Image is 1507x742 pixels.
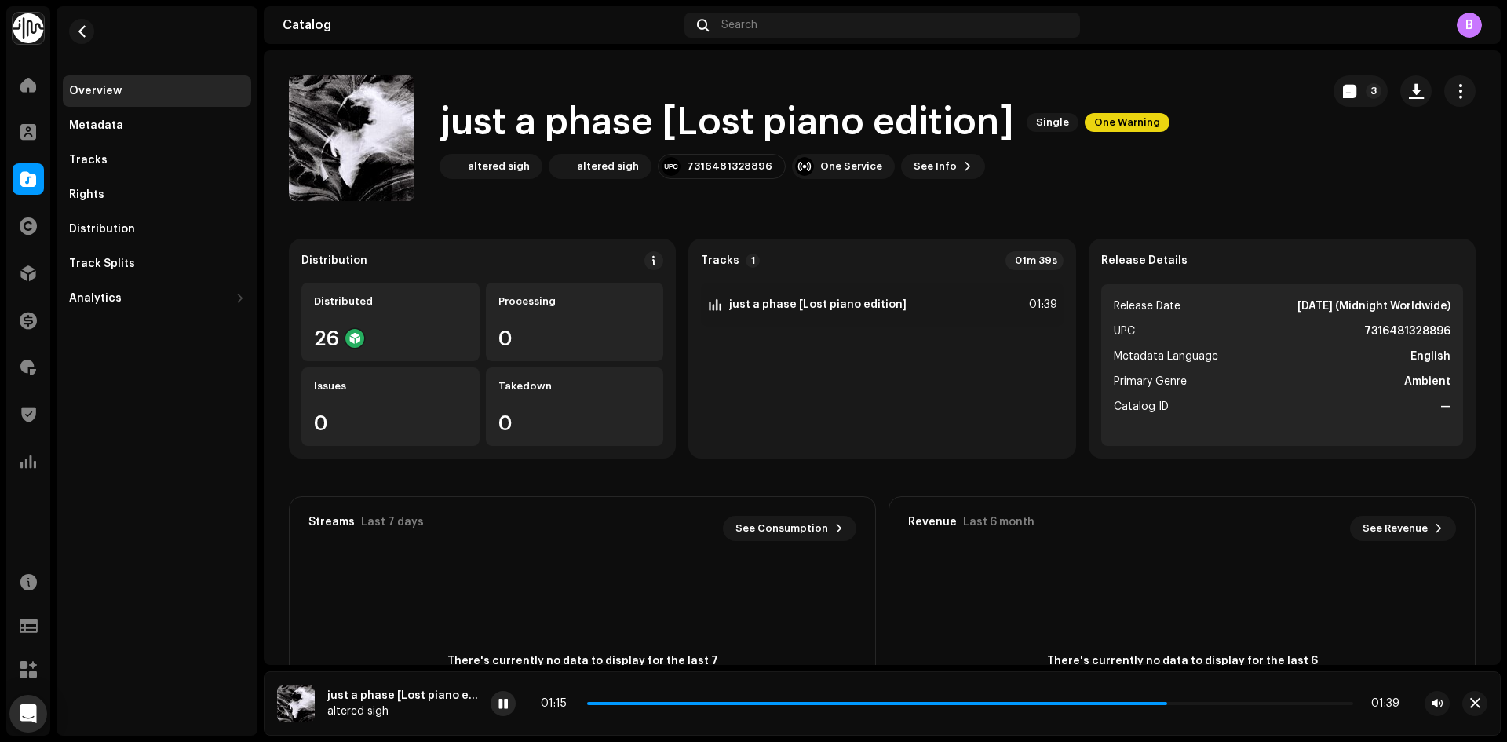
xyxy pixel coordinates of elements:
re-m-nav-item: Metadata [63,110,251,141]
span: See Consumption [735,513,828,544]
img: d971a77d-dc06-43f6-b3db-a1097db62e6c [277,685,315,722]
strong: [DATE] (Midnight Worldwide) [1297,297,1450,316]
div: B [1457,13,1482,38]
div: Last 6 month [963,516,1034,528]
div: Takedown [498,380,651,393]
strong: Ambient [1404,372,1450,391]
re-m-nav-item: Track Splits [63,248,251,280]
span: Primary Genre [1114,372,1187,391]
div: Distribution [301,254,367,267]
strong: English [1410,347,1450,366]
re-m-nav-dropdown: Analytics [63,283,251,314]
div: Last 7 days [361,516,424,528]
div: 7316481328896 [687,160,772,173]
button: See Revenue [1350,516,1456,541]
button: See Consumption [723,516,856,541]
span: Release Date [1114,297,1180,316]
span: Search [721,19,757,31]
div: just a phase [Lost piano edition] [327,689,478,702]
h1: just a phase [Lost piano edition] [440,97,1014,148]
div: altered sigh [577,160,639,173]
strong: — [1440,397,1450,416]
strong: Tracks [701,254,739,267]
div: Open Intercom Messenger [9,695,47,733]
div: Distribution [69,223,135,236]
span: There's currently no data to display for the last 7 days. Check back soon for updates. [441,653,724,686]
span: There's currently no data to display for the last 6 month. Check back soon for updates. [1041,653,1323,686]
img: 184afa94-c6ab-48c0-b6b6-27675bc77005 [443,157,462,176]
span: Catalog ID [1114,397,1169,416]
div: Distributed [314,295,467,308]
img: 66b23d76-fc24-4007-b516-797e76854128 [552,157,571,176]
img: 0f74c21f-6d1c-4dbc-9196-dbddad53419e [13,13,44,44]
div: Tracks [69,154,108,166]
re-m-nav-item: Rights [63,179,251,210]
re-m-nav-item: Tracks [63,144,251,176]
button: See Info [901,154,985,179]
div: altered sigh [327,705,478,718]
strong: 7316481328896 [1364,322,1450,341]
span: See Info [914,151,957,182]
div: Processing [498,295,651,308]
div: Streams [308,516,355,528]
re-m-nav-item: Overview [63,75,251,107]
button: 3 [1334,75,1388,107]
div: Analytics [69,292,122,305]
div: 01m 39s [1005,251,1064,270]
div: Track Splits [69,258,135,270]
span: Metadata Language [1114,347,1218,366]
div: Metadata [69,119,123,132]
div: 01:39 [1359,697,1399,710]
div: Catalog [283,19,678,31]
div: Issues [314,380,467,393]
re-m-nav-item: Distribution [63,214,251,245]
span: UPC [1114,322,1135,341]
div: Revenue [908,516,957,528]
span: Single [1027,113,1078,132]
span: See Revenue [1363,513,1428,544]
div: 01:15 [541,697,581,710]
p-badge: 1 [746,254,760,268]
div: 01:39 [1023,295,1057,314]
p-badge: 3 [1366,83,1381,99]
strong: just a phase [Lost piano edition] [729,298,907,311]
span: One Warning [1085,113,1169,132]
div: altered sigh [468,160,530,173]
strong: Release Details [1101,254,1188,267]
div: Overview [69,85,122,97]
div: Rights [69,188,104,201]
div: One Service [820,160,882,173]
